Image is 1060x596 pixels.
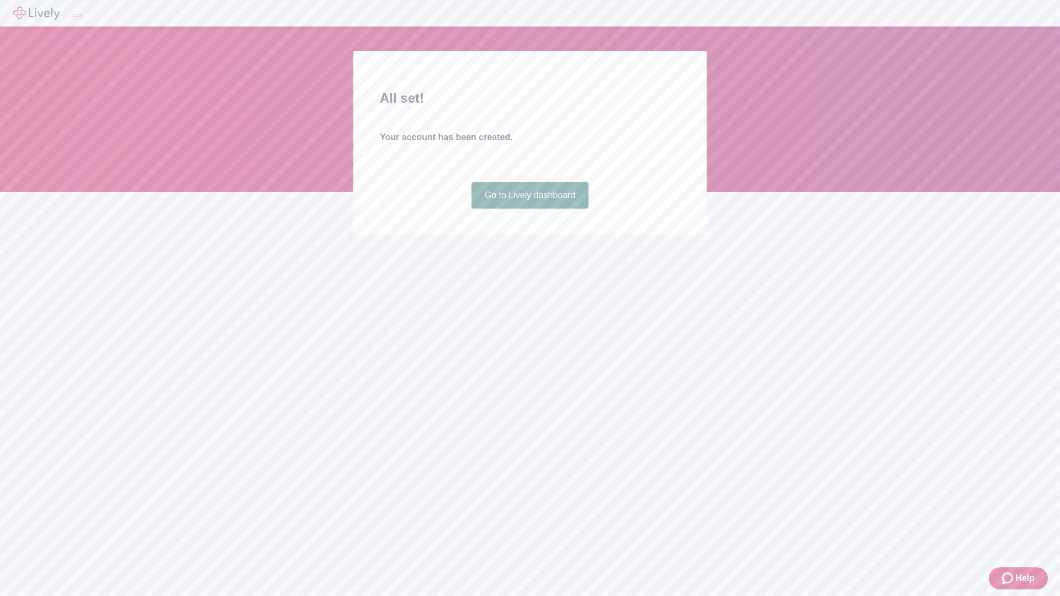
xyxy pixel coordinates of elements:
[380,88,680,108] h2: All set!
[1002,572,1015,585] svg: Zendesk support icon
[13,7,60,20] img: Lively
[380,131,680,144] h4: Your account has been created.
[1015,572,1035,585] span: Help
[471,182,589,209] a: Go to Lively dashboard
[73,14,82,17] button: Log out
[989,567,1048,589] button: Zendesk support iconHelp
